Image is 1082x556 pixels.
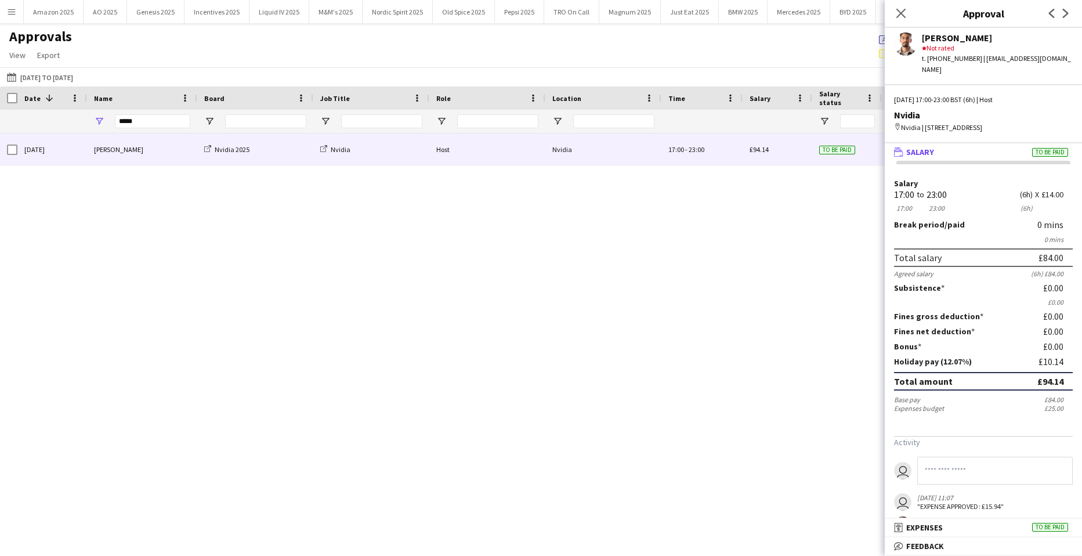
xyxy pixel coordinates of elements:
button: Open Filter Menu [436,116,447,127]
span: To be paid [1032,523,1068,532]
button: Open Filter Menu [552,116,563,127]
div: £25.00 [1044,404,1073,413]
span: - [685,145,687,154]
span: To be paid [1032,148,1068,157]
button: Nordic Spirit 2025 [363,1,433,23]
span: Job Title [320,94,350,103]
span: Expenses [906,522,943,533]
div: to [917,190,924,199]
div: 0 mins [1037,219,1073,230]
label: Holiday pay (12.07%) [894,356,972,367]
button: [DATE] to [DATE] [5,70,75,84]
div: 6h [1020,190,1033,199]
a: View [5,48,30,63]
div: £94.14 [1037,376,1063,387]
mat-expansion-panel-header: SalaryTo be paid [885,143,1082,161]
button: M&M's 2025 [309,1,363,23]
input: Role Filter Input [457,114,538,128]
div: £84.00 [1038,252,1063,263]
label: /paid [894,219,965,230]
span: Salary status [819,89,861,107]
span: Nvidia 2025 [215,145,249,154]
button: Mercedes 2025 [768,1,830,23]
div: £0.00 [1043,341,1073,352]
button: TRO On Call [544,1,599,23]
button: Open Filter Menu [320,116,331,127]
div: "EXPENSE APPROVED: £15.94" [917,502,1004,511]
div: 6h [1020,204,1033,212]
button: Liquid IV 2025 [249,1,309,23]
div: £0.00 [1043,283,1073,293]
div: £84.00 [1044,395,1073,404]
label: Subsistence [894,283,945,293]
mat-expansion-panel-header: ExpensesTo be paid [885,519,1082,536]
div: Expenses budget [894,404,944,413]
button: AO 2025 [84,1,127,23]
h3: Approval [885,6,1082,21]
span: 17:00 [668,145,684,154]
a: Nvidia 2025 [204,145,249,154]
input: Job Title Filter Input [341,114,422,128]
button: BYD 2025 [830,1,876,23]
div: Total amount [894,376,953,387]
div: 0 mins [894,235,1073,244]
div: [DATE] 11:07 [917,493,1004,502]
h3: Activity [894,437,1073,447]
span: Feedback [906,541,944,551]
span: 23:00 [689,145,704,154]
span: Salary [750,94,770,103]
button: Old Spice 2025 [433,1,495,23]
span: Board [204,94,225,103]
div: X [1035,190,1039,199]
span: £94.14 [750,145,769,154]
div: £0.00 [1043,311,1073,322]
input: Name Filter Input [115,114,190,128]
div: Agreed salary [894,269,933,278]
div: 23:00 [927,190,947,199]
div: [DATE] [17,133,87,165]
div: Base pay [894,395,920,404]
label: Bonus [894,341,921,352]
div: [DATE] 17:00-23:00 BST (6h) | Host [894,95,1073,105]
span: 108 of 794 [879,34,960,44]
div: [PERSON_NAME] [87,133,197,165]
div: t. [PHONE_NUMBER] | [EMAIL_ADDRESS][DOMAIN_NAME] [922,53,1073,74]
div: £14.00 [1041,190,1073,199]
div: Host [429,133,545,165]
app-user-avatar: Sylvia Murray [894,493,911,511]
div: Nvidia [894,110,1073,120]
div: Nvidia [545,133,661,165]
button: Incentives 2025 [184,1,249,23]
span: Location [552,94,581,103]
span: 5 [879,48,928,58]
span: Name [94,94,113,103]
label: Fines net deduction [894,326,975,337]
div: [PERSON_NAME] [922,33,1073,43]
span: Approved [882,36,912,44]
button: Open Filter Menu [94,116,104,127]
app-user-avatar: Marco Battaglia [894,517,911,534]
button: Just Eat 2025 [661,1,719,23]
div: £0.00 [1043,326,1073,337]
span: To be paid [819,146,855,154]
button: Pepsi 2025 [495,1,544,23]
button: Magnum 2025 [599,1,661,23]
span: Time [668,94,685,103]
span: View [9,50,26,60]
a: Nvidia [320,145,350,154]
div: Nvidia | [STREET_ADDRESS] [894,122,1073,133]
span: Date [24,94,41,103]
mat-expansion-panel-header: Feedback [885,537,1082,555]
div: 23:00 [927,204,947,212]
button: Genesis 2025 [127,1,184,23]
a: Export [32,48,64,63]
div: [DATE] 19:23 [917,517,1033,525]
div: SalaryTo be paid [885,161,1082,548]
button: Open Filter Menu [819,116,830,127]
span: Break period [894,219,945,230]
label: Salary [894,179,1073,188]
button: Open Filter Menu [204,116,215,127]
div: 17:00 [894,190,914,199]
span: Salary [906,147,934,157]
div: (6h) £84.00 [1031,269,1073,278]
